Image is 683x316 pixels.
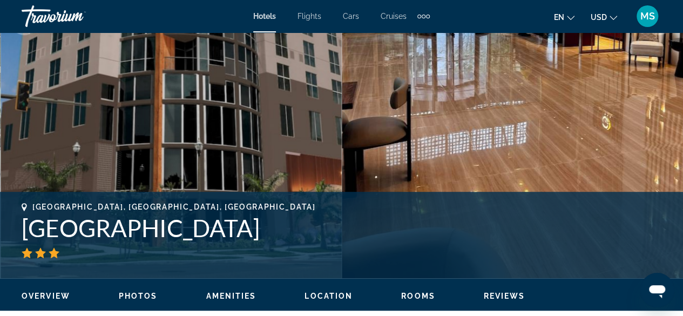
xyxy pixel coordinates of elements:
[22,2,130,30] a: Travorium
[554,9,574,25] button: Change language
[22,214,661,242] h1: [GEOGRAPHIC_DATA]
[305,292,353,300] span: Location
[297,12,321,21] a: Flights
[305,291,353,301] button: Location
[484,292,525,300] span: Reviews
[119,291,158,301] button: Photos
[22,292,70,300] span: Overview
[206,292,256,300] span: Amenities
[119,292,158,300] span: Photos
[381,12,407,21] a: Cruises
[253,12,276,21] a: Hotels
[554,13,564,22] span: en
[417,8,430,25] button: Extra navigation items
[401,291,435,301] button: Rooms
[640,273,674,307] iframe: Button to launch messaging window
[484,291,525,301] button: Reviews
[32,203,315,211] span: [GEOGRAPHIC_DATA], [GEOGRAPHIC_DATA], [GEOGRAPHIC_DATA]
[206,291,256,301] button: Amenities
[401,292,435,300] span: Rooms
[591,9,617,25] button: Change currency
[22,291,70,301] button: Overview
[343,12,359,21] a: Cars
[633,5,661,28] button: User Menu
[640,11,655,22] span: MS
[591,13,607,22] span: USD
